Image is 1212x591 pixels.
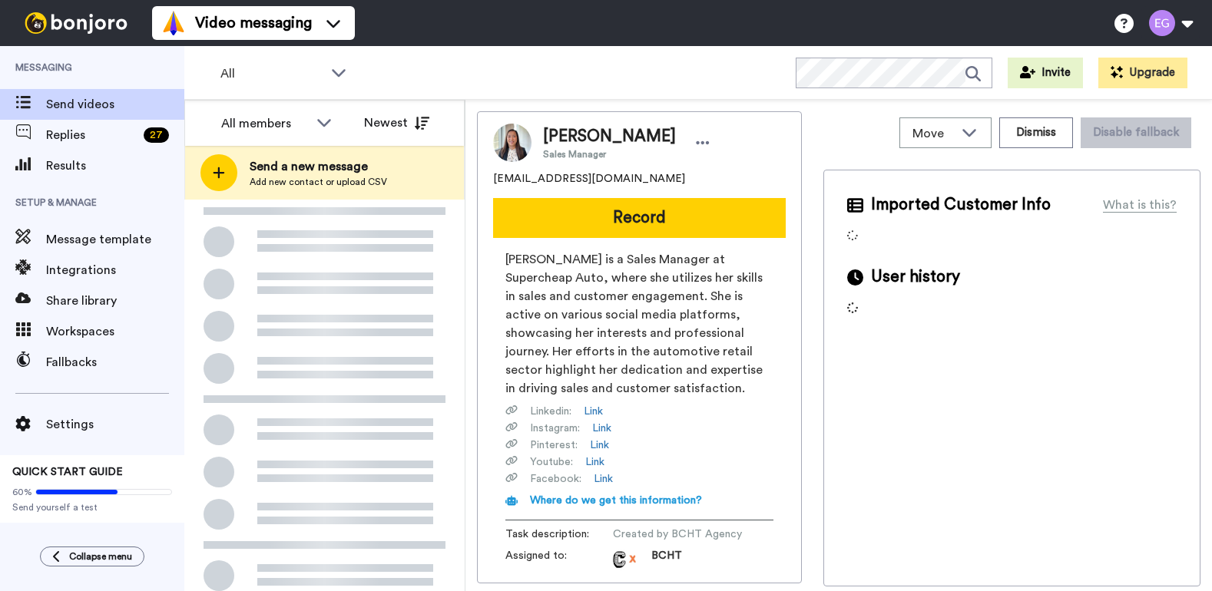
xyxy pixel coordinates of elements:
[590,437,609,453] a: Link
[594,471,613,487] a: Link
[250,157,387,176] span: Send a new message
[530,454,573,470] span: Youtube :
[530,437,578,453] span: Pinterest :
[505,548,613,571] span: Assigned to:
[871,266,960,289] span: User history
[505,527,613,542] span: Task description :
[493,171,685,187] span: [EMAIL_ADDRESS][DOMAIN_NAME]
[46,322,184,341] span: Workspaces
[585,454,604,470] a: Link
[40,546,144,566] button: Collapse menu
[12,486,32,498] span: 60%
[46,292,184,310] span: Share library
[220,64,323,83] span: All
[613,548,636,571] img: da9f78d6-c199-4464-8dfe-2283e209912d-1719894401.jpg
[613,527,759,542] span: Created by BCHT Agency
[144,127,169,143] div: 27
[195,12,312,34] span: Video messaging
[999,117,1073,148] button: Dismiss
[592,421,611,436] a: Link
[543,148,676,160] span: Sales Manager
[871,193,1051,216] span: Imported Customer Info
[46,230,184,249] span: Message template
[505,250,773,398] span: [PERSON_NAME] is a Sales Manager at Supercheap Auto, where she utilizes her skills in sales and c...
[912,124,954,143] span: Move
[530,421,580,436] span: Instagram :
[651,548,682,571] span: BCHT
[46,126,137,144] span: Replies
[530,471,581,487] span: Facebook :
[46,95,184,114] span: Send videos
[46,353,184,371] span: Fallbacks
[530,404,571,419] span: Linkedin :
[493,124,531,162] img: Image of Bianca Trinh
[543,125,676,148] span: [PERSON_NAME]
[1103,196,1177,214] div: What is this?
[493,198,786,238] button: Record
[12,467,123,477] span: QUICK START GUIDE
[1081,117,1191,148] button: Disable fallback
[530,495,702,506] span: Where do we get this information?
[221,114,309,133] div: All members
[1008,58,1083,88] button: Invite
[12,501,172,513] span: Send yourself a test
[46,261,184,279] span: Integrations
[18,12,134,34] img: bj-logo-header-white.svg
[69,550,132,563] span: Collapse menu
[353,107,441,138] button: Newest
[46,415,184,434] span: Settings
[250,176,387,188] span: Add new contact or upload CSV
[1098,58,1187,88] button: Upgrade
[584,404,603,419] a: Link
[46,157,184,175] span: Results
[161,11,186,35] img: vm-color.svg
